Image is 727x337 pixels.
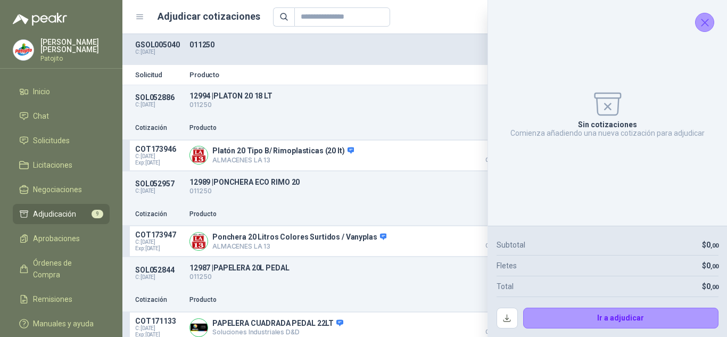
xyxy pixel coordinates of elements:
[702,260,718,272] p: $
[702,239,718,251] p: $
[135,93,183,102] p: SOL052886
[189,272,561,282] p: 011250
[135,245,183,252] span: Exp: [DATE]
[189,209,463,219] p: Producto
[212,233,386,242] p: Ponchera 20 Litros Colores Surtidos / Vanyplas
[469,231,523,249] p: $ 928.030
[189,295,463,305] p: Producto
[13,179,110,200] a: Negociaciones
[135,102,183,108] p: C: [DATE]
[135,153,183,160] span: C: [DATE]
[33,110,49,122] span: Chat
[189,178,561,186] p: 12989 | PONCHERA ECO RIMO 20
[40,38,110,53] p: [PERSON_NAME] [PERSON_NAME]
[510,129,705,137] p: Comienza añadiendo una nueva cotización para adjudicar
[469,317,523,335] p: $ 697.847
[578,120,637,129] p: Sin cotizaciones
[13,40,34,60] img: Company Logo
[469,145,523,163] p: $ 457.920
[158,9,260,24] h1: Adjudicar cotizaciones
[190,319,208,336] img: Company Logo
[33,233,80,244] span: Aprobaciones
[469,295,523,305] p: Precio
[135,49,183,55] p: C: [DATE]
[706,241,718,249] span: 0
[190,233,208,250] img: Company Logo
[189,40,561,49] p: 011250
[189,100,561,110] p: 011250
[135,274,183,281] p: C: [DATE]
[92,210,103,218] span: 9
[212,242,386,250] p: ALMACENES LA 13
[189,264,561,272] p: 12987 | PAPELERA 20L PEDAL
[212,319,343,328] p: PAPELERA CUADRADA PEDAL 22LT
[135,295,183,305] p: Cotización
[13,106,110,126] a: Chat
[13,253,110,285] a: Órdenes de Compra
[711,284,718,291] span: ,00
[523,308,719,329] button: Ir a adjudicar
[135,71,183,78] p: Solicitud
[13,228,110,249] a: Aprobaciones
[135,317,183,325] p: COT171133
[135,40,183,49] p: GSOL005040
[33,86,50,97] span: Inicio
[13,204,110,224] a: Adjudicación9
[33,293,72,305] span: Remisiones
[13,289,110,309] a: Remisiones
[212,328,343,336] p: Soluciones Industriales D&D
[13,81,110,102] a: Inicio
[212,146,354,156] p: Platón 20 Tipo B/ Rimoplasticas (20 lt)
[13,13,67,26] img: Logo peakr
[497,281,514,292] p: Total
[189,92,561,100] p: 12994 | PLATON 20 18 LT
[135,231,183,239] p: COT173947
[711,263,718,270] span: ,00
[33,318,94,330] span: Manuales y ayuda
[212,156,354,164] p: ALMACENES LA 13
[135,179,183,188] p: SOL052957
[135,123,183,133] p: Cotización
[33,208,76,220] span: Adjudicación
[189,123,463,133] p: Producto
[33,257,100,281] span: Órdenes de Compra
[135,188,183,194] p: C: [DATE]
[13,155,110,175] a: Licitaciones
[135,266,183,274] p: SOL052844
[469,209,523,219] p: Precio
[13,314,110,334] a: Manuales y ayuda
[33,135,70,146] span: Solicitudes
[469,158,523,163] span: Crédito 30 días
[189,71,561,78] p: Producto
[497,260,517,272] p: Fletes
[135,160,183,166] span: Exp: [DATE]
[189,186,561,196] p: 011250
[190,146,208,164] img: Company Logo
[135,239,183,245] span: C: [DATE]
[706,261,718,270] span: 0
[33,159,72,171] span: Licitaciones
[497,239,525,251] p: Subtotal
[702,281,718,292] p: $
[135,209,183,219] p: Cotización
[469,330,523,335] span: Crédito 30 días
[469,243,523,249] span: Crédito 30 días
[135,145,183,153] p: COT173946
[706,282,718,291] span: 0
[13,130,110,151] a: Solicitudes
[33,184,82,195] span: Negociaciones
[40,55,110,62] p: Patojito
[469,123,523,133] p: Precio
[711,242,718,249] span: ,00
[135,325,183,332] span: C: [DATE]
